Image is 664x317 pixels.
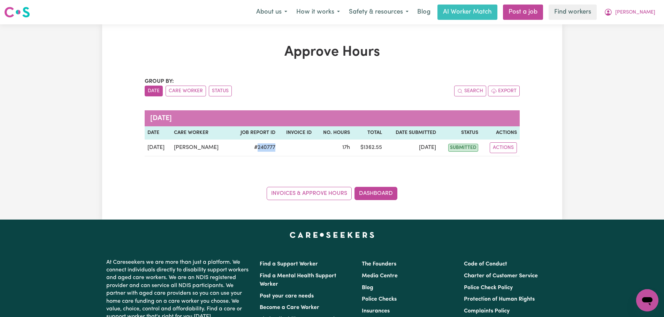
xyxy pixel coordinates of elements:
[209,86,232,96] button: sort invoices by paid status
[260,293,314,299] a: Post your care needs
[413,5,435,20] a: Blog
[439,126,481,140] th: Status
[145,44,520,61] h1: Approve Hours
[171,140,230,156] td: [PERSON_NAME]
[344,5,413,19] button: Safety & resources
[353,140,385,156] td: $ 1362.55
[362,261,396,267] a: The Founders
[290,232,374,238] a: Careseekers home page
[145,86,163,96] button: sort invoices by date
[230,140,278,156] td: # 240777
[171,126,230,140] th: Care worker
[636,289,658,311] iframe: Button to launch messaging window
[362,273,398,279] a: Media Centre
[615,9,655,16] span: [PERSON_NAME]
[488,86,520,96] button: Export
[252,5,292,19] button: About us
[464,296,535,302] a: Protection of Human Rights
[385,140,439,156] td: [DATE]
[145,126,171,140] th: Date
[314,126,353,140] th: No. Hours
[145,110,520,126] caption: [DATE]
[4,6,30,18] img: Careseekers logo
[166,86,206,96] button: sort invoices by care worker
[260,261,318,267] a: Find a Support Worker
[448,144,478,152] span: submitted
[342,145,350,150] span: 17 hours
[490,142,517,153] button: Actions
[464,273,538,279] a: Charter of Customer Service
[454,86,486,96] button: Search
[600,5,660,19] button: My Account
[260,273,336,287] a: Find a Mental Health Support Worker
[292,5,344,19] button: How it works
[464,285,513,291] a: Police Check Policy
[230,126,278,140] th: Job Report ID
[260,305,319,310] a: Become a Care Worker
[354,187,397,200] a: Dashboard
[385,126,439,140] th: Date Submitted
[464,261,507,267] a: Code of Conduct
[549,5,597,20] a: Find workers
[145,140,171,156] td: [DATE]
[503,5,543,20] a: Post a job
[4,4,30,20] a: Careseekers logo
[362,296,397,302] a: Police Checks
[464,308,510,314] a: Complaints Policy
[145,79,174,84] span: Group by:
[362,285,373,291] a: Blog
[362,308,390,314] a: Insurances
[481,126,520,140] th: Actions
[267,187,352,200] a: Invoices & Approve Hours
[278,126,315,140] th: Invoice ID
[437,5,497,20] a: AI Worker Match
[353,126,385,140] th: Total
